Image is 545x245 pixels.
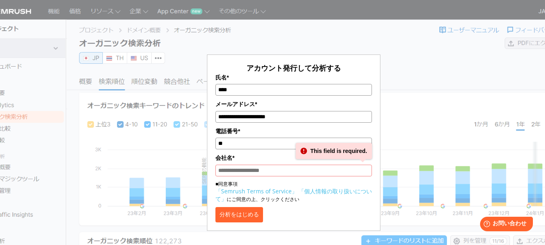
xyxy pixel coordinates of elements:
[215,180,372,203] p: ■同意事項 にご同意の上、クリックください
[215,187,297,195] a: 「Semrush Terms of Service」
[215,187,372,203] a: 「個人情報の取り扱いについて」
[215,100,372,109] label: メールアドレス*
[296,143,372,159] div: This field is required.
[246,63,341,73] span: アカウント発行して分析する
[473,214,536,236] iframe: Help widget launcher
[215,207,263,222] button: 分析をはじめる
[215,127,372,136] label: 電話番号*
